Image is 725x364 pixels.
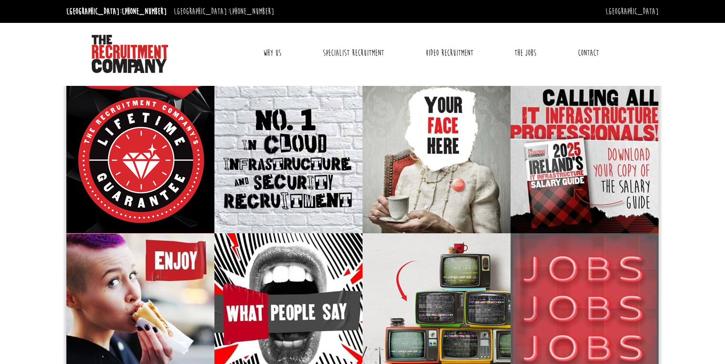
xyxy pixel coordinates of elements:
[256,41,288,65] a: Why Us
[171,4,277,19] li: [GEOGRAPHIC_DATA]:
[316,41,391,65] a: Specialist Recruitment
[64,4,169,19] li: [GEOGRAPHIC_DATA]:
[122,6,167,17] a: [PHONE_NUMBER]
[92,35,168,73] img: The Recruitment Company
[606,6,659,17] a: [GEOGRAPHIC_DATA]
[571,41,606,65] a: Contact
[229,6,274,17] a: [PHONE_NUMBER]
[418,41,480,65] a: Video Recruitment
[507,41,544,65] a: The Jobs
